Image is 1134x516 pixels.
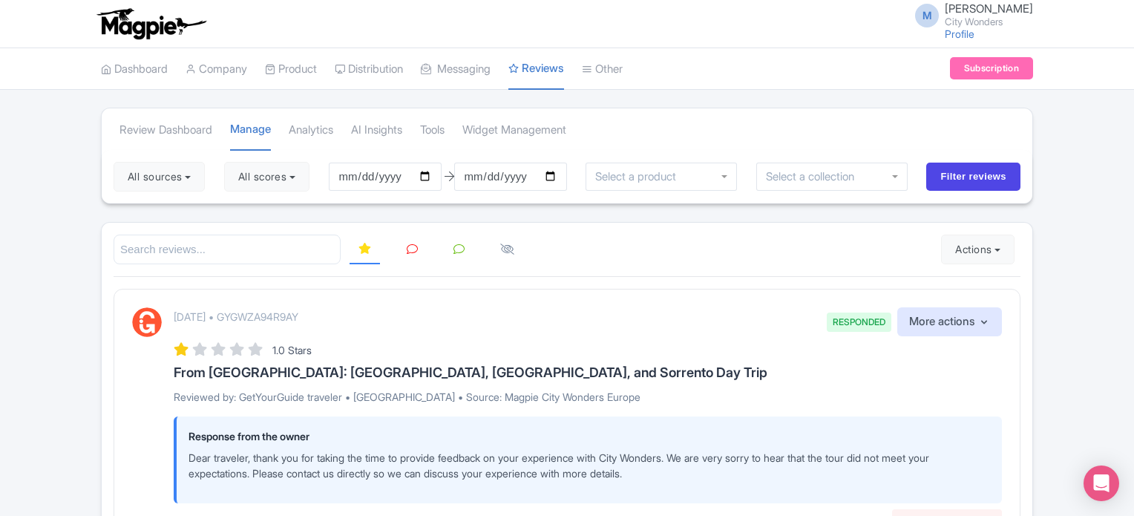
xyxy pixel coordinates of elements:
[595,170,678,183] input: Select a product
[897,307,1002,336] button: More actions
[289,110,333,151] a: Analytics
[945,1,1033,16] span: [PERSON_NAME]
[945,27,974,40] a: Profile
[421,49,491,90] a: Messaging
[174,365,1002,380] h3: From [GEOGRAPHIC_DATA]: [GEOGRAPHIC_DATA], [GEOGRAPHIC_DATA], and Sorrento Day Trip
[132,307,162,337] img: GetYourGuide Logo
[189,428,990,444] p: Response from the owner
[186,49,247,90] a: Company
[827,313,891,332] span: RESPONDED
[941,235,1015,264] button: Actions
[114,235,341,265] input: Search reviews...
[766,170,857,183] input: Select a collection
[114,162,205,192] button: All sources
[582,49,623,90] a: Other
[926,163,1020,191] input: Filter reviews
[272,344,312,356] span: 1.0 Stars
[420,110,445,151] a: Tools
[230,109,271,151] a: Manage
[265,49,317,90] a: Product
[189,450,990,481] p: Dear traveler, thank you for taking the time to provide feedback on your experience with City Won...
[94,7,209,40] img: logo-ab69f6fb50320c5b225c76a69d11143b.png
[462,110,566,151] a: Widget Management
[335,49,403,90] a: Distribution
[915,4,939,27] span: M
[1084,466,1119,501] div: Open Intercom Messenger
[224,162,309,192] button: All scores
[101,49,168,90] a: Dashboard
[174,389,1002,405] p: Reviewed by: GetYourGuide traveler • [GEOGRAPHIC_DATA] • Source: Magpie City Wonders Europe
[351,110,402,151] a: AI Insights
[119,110,212,151] a: Review Dashboard
[950,57,1033,79] a: Subscription
[508,48,564,91] a: Reviews
[174,309,298,324] p: [DATE] • GYGWZA94R9AY
[906,3,1033,27] a: M [PERSON_NAME] City Wonders
[945,17,1033,27] small: City Wonders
